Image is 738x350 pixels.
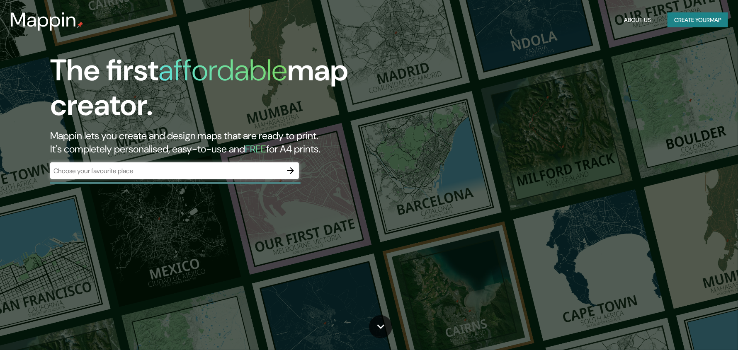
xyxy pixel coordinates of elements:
[621,12,654,28] button: About Us
[664,318,729,341] iframe: Help widget launcher
[50,53,419,129] h1: The first map creator.
[245,142,266,155] h5: FREE
[50,129,419,156] h2: Mappin lets you create and design maps that are ready to print. It's completely personalised, eas...
[668,12,728,28] button: Create yourmap
[10,8,77,31] h3: Mappin
[77,22,83,28] img: mappin-pin
[158,51,287,89] h1: affordable
[50,166,282,176] input: Choose your favourite place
